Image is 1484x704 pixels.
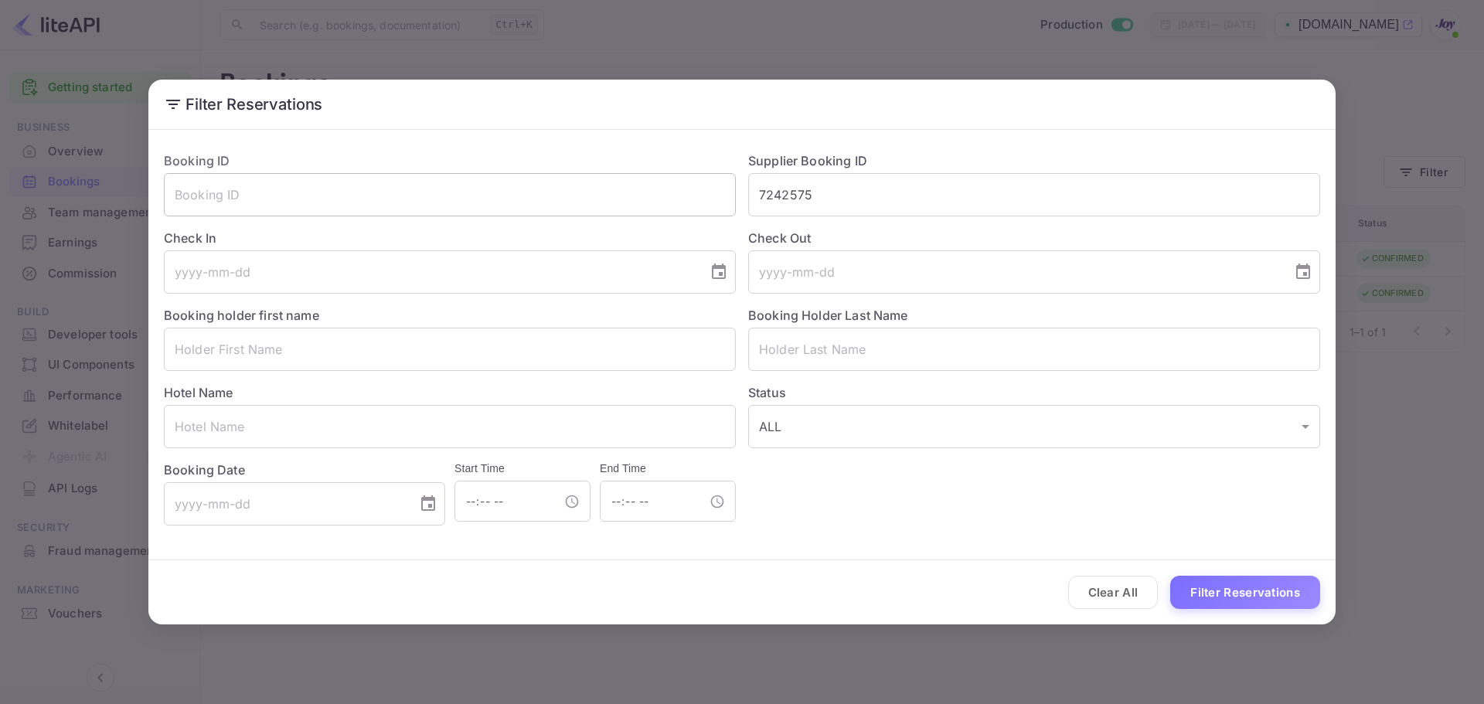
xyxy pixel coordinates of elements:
[164,405,736,448] input: Hotel Name
[748,405,1320,448] div: ALL
[748,383,1320,402] label: Status
[1288,257,1319,287] button: Choose date
[164,250,697,294] input: yyyy-mm-dd
[164,229,736,247] label: Check In
[600,461,736,478] h6: End Time
[748,173,1320,216] input: Supplier Booking ID
[748,229,1320,247] label: Check Out
[748,250,1281,294] input: yyyy-mm-dd
[164,385,233,400] label: Hotel Name
[164,482,407,525] input: yyyy-mm-dd
[748,153,867,168] label: Supplier Booking ID
[164,461,445,479] label: Booking Date
[164,173,736,216] input: Booking ID
[148,80,1336,129] h2: Filter Reservations
[1170,576,1320,609] button: Filter Reservations
[413,488,444,519] button: Choose date
[1068,576,1159,609] button: Clear All
[748,308,908,323] label: Booking Holder Last Name
[164,328,736,371] input: Holder First Name
[748,328,1320,371] input: Holder Last Name
[454,461,591,478] h6: Start Time
[164,153,230,168] label: Booking ID
[703,257,734,287] button: Choose date
[164,308,319,323] label: Booking holder first name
